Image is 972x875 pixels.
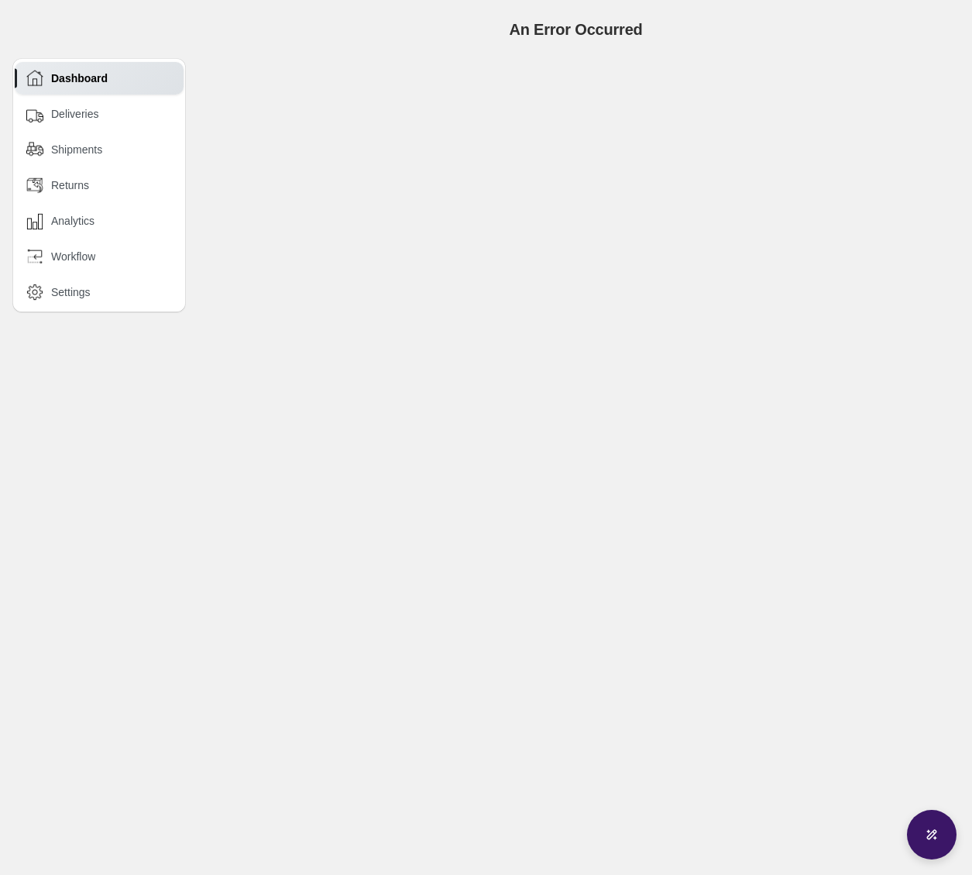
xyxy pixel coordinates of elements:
[51,71,108,86] span: Dashboard
[509,21,642,38] span: An Error Occurred
[51,213,94,229] span: Analytics
[51,142,102,157] span: Shipments
[51,177,89,193] span: Returns
[51,249,95,264] span: Workflow
[51,106,98,122] span: Deliveries
[51,284,91,300] span: Settings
